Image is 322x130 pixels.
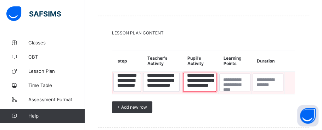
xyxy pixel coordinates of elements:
button: Open asap [297,105,318,126]
span: CBT [28,54,85,60]
span: LESSON PLAN CONTENT [112,30,295,36]
th: Duration [252,50,284,72]
span: Assessment Format [28,97,85,102]
th: Teacher's Activity [142,50,182,72]
span: Help [28,113,85,119]
th: step [112,50,142,72]
span: Lesson Plan [28,68,85,74]
img: safsims [6,6,61,21]
th: Pupil's Activity [182,50,218,72]
span: Classes [28,40,85,45]
span: Time Table [28,82,85,88]
span: + Add new row [117,104,147,110]
th: Learning Points [218,50,252,72]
